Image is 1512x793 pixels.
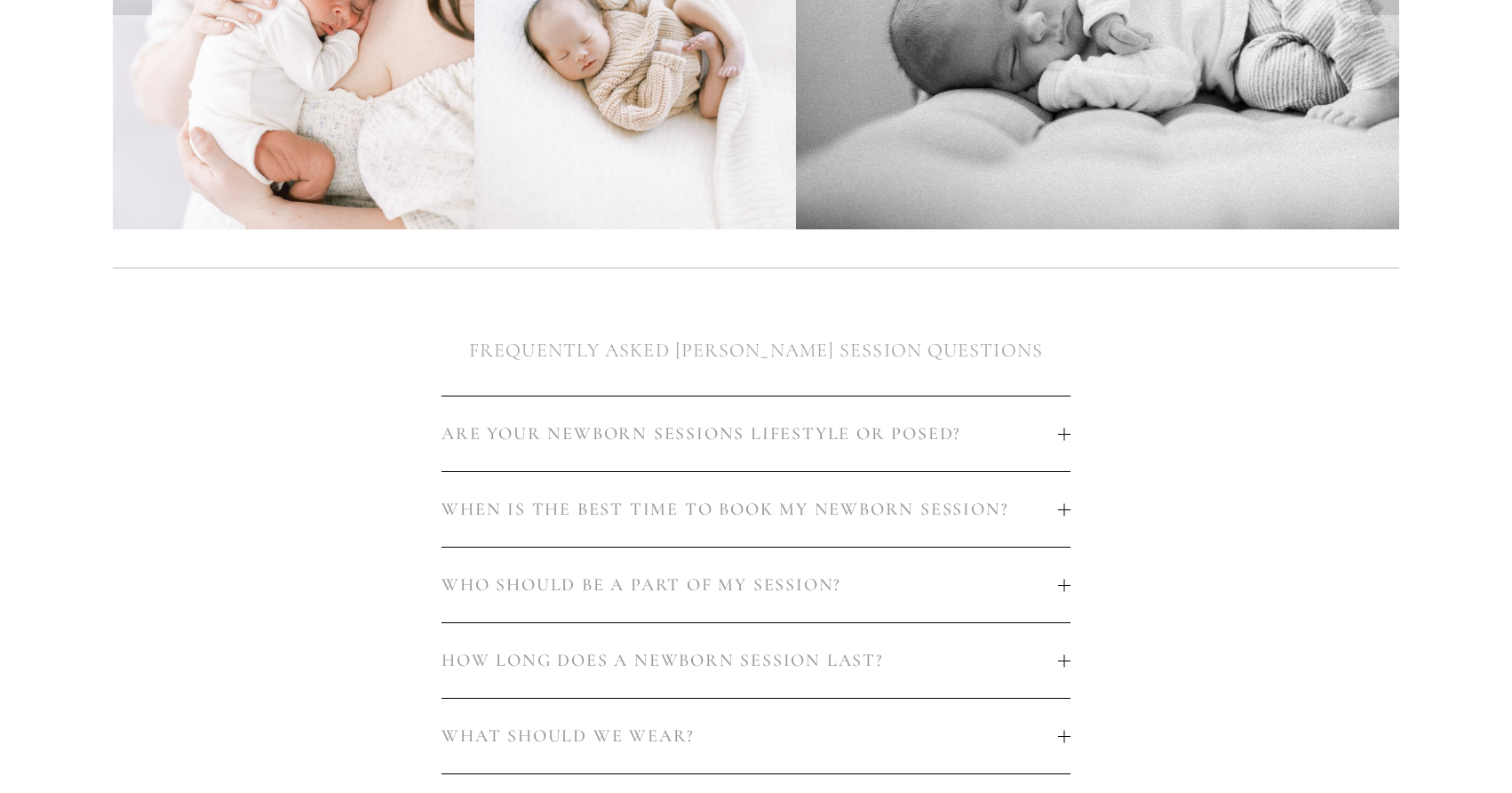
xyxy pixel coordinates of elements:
[442,472,1070,547] button: WHEN IS THE BEST TIME TO BOOK MY NEWBORN SESSION?
[442,699,1070,773] button: WHAT SHOULD WE WEAR?
[442,725,1057,747] span: WHAT SHOULD WE WEAR?
[442,396,1070,471] button: ARE YOUR NEWBORN SESSIONS LIFESTYLE OR POSED?
[442,423,1057,445] span: ARE YOUR NEWBORN SESSIONS LIFESTYLE OR POSED?
[442,548,1070,622] button: WHO SHOULD BE A PART OF MY SESSION?
[113,307,1400,365] h2: FREQUENTLY ASKED [PERSON_NAME] SESSION QUESTIONS
[442,499,1057,520] span: WHEN IS THE BEST TIME TO BOOK MY NEWBORN SESSION?
[442,574,1057,596] span: WHO SHOULD BE A PART OF MY SESSION?
[442,650,1057,671] span: HOW LONG DOES A NEWBORN SESSION LAST?
[442,623,1070,698] button: HOW LONG DOES A NEWBORN SESSION LAST?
